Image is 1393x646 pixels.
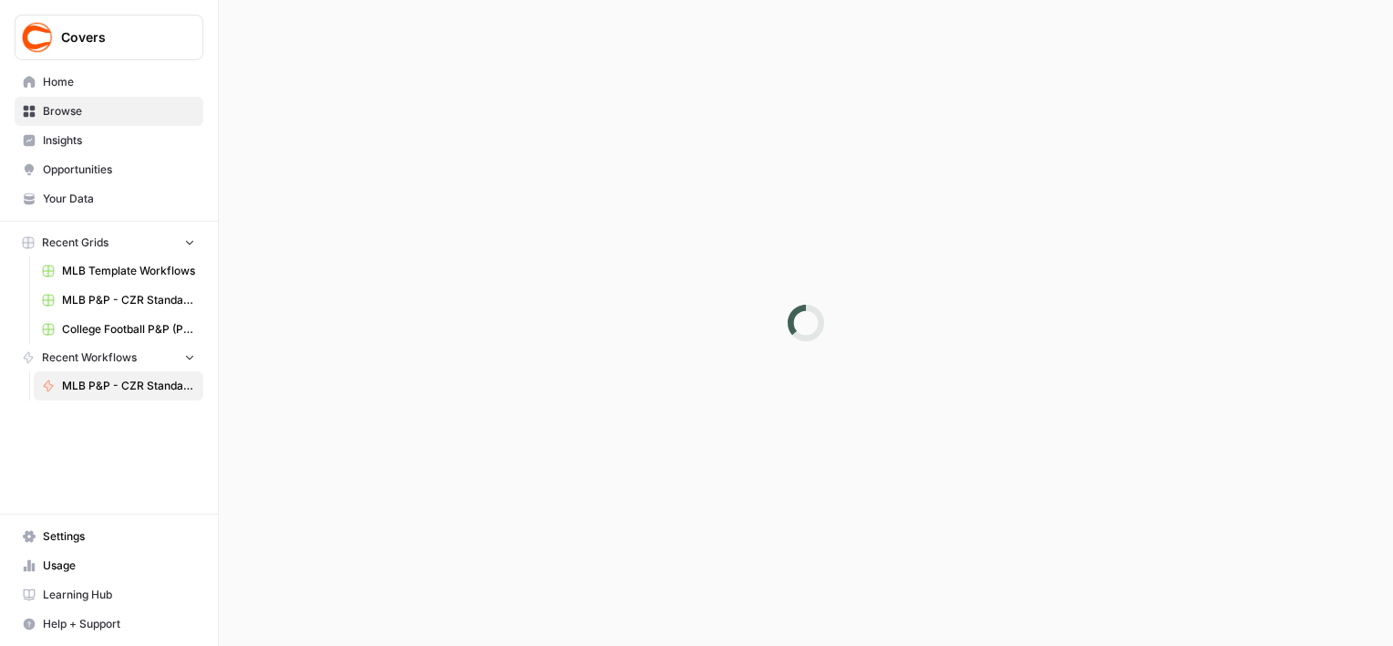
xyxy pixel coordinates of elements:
button: Recent Workflows [15,344,203,371]
span: Recent Grids [42,234,108,251]
span: MLB P&P - CZR Standard (Production) Grid [62,292,195,308]
a: MLB P&P - CZR Standard (Production) Grid [34,286,203,315]
span: Recent Workflows [42,349,137,366]
span: Opportunities [43,161,195,178]
a: Your Data [15,184,203,214]
span: Insights [43,132,195,149]
img: Covers Logo [21,21,54,54]
a: Browse [15,97,203,126]
span: Usage [43,557,195,574]
button: Help + Support [15,610,203,639]
span: College Football P&P (Production) Grid [62,321,195,338]
span: Settings [43,528,195,545]
a: MLB P&P - CZR Standard (Production) [34,371,203,401]
span: Your Data [43,191,195,207]
button: Workspace: Covers [15,15,203,60]
span: Help + Support [43,616,195,632]
a: Home [15,68,203,97]
a: College Football P&P (Production) Grid [34,315,203,344]
a: Opportunities [15,155,203,184]
a: Learning Hub [15,580,203,610]
span: Learning Hub [43,587,195,603]
a: Insights [15,126,203,155]
a: Settings [15,522,203,551]
button: Recent Grids [15,229,203,256]
a: MLB Template Workflows [34,256,203,286]
span: MLB P&P - CZR Standard (Production) [62,378,195,394]
span: MLB Template Workflows [62,263,195,279]
span: Browse [43,103,195,120]
a: Usage [15,551,203,580]
span: Covers [61,28,171,47]
span: Home [43,74,195,90]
